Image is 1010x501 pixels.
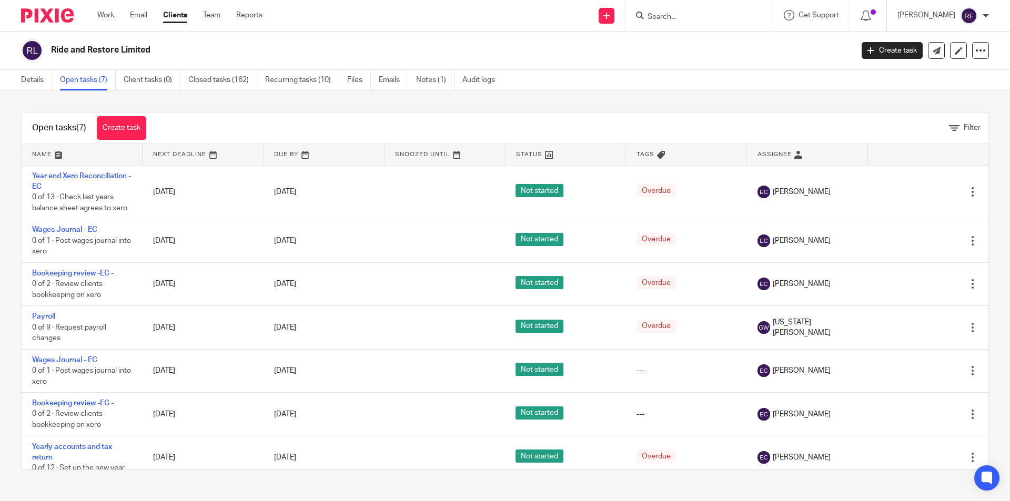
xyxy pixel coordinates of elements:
[32,356,97,364] a: Wages Journal - EC
[143,165,264,219] td: [DATE]
[130,10,147,21] a: Email
[637,233,676,246] span: Overdue
[516,276,563,289] span: Not started
[60,70,116,90] a: Open tasks (7)
[647,13,741,22] input: Search
[964,124,981,131] span: Filter
[637,276,676,289] span: Overdue
[773,365,831,376] span: [PERSON_NAME]
[516,363,563,376] span: Not started
[637,449,676,463] span: Overdue
[637,320,676,333] span: Overdue
[637,184,676,197] span: Overdue
[188,70,257,90] a: Closed tasks (162)
[265,70,339,90] a: Recurring tasks (10)
[32,324,106,342] span: 0 of 9 · Request payroll changes
[274,411,296,418] span: [DATE]
[773,409,831,420] span: [PERSON_NAME]
[516,449,563,463] span: Not started
[897,10,955,21] p: [PERSON_NAME]
[347,70,371,90] a: Files
[757,186,770,198] img: svg%3E
[32,280,103,299] span: 0 of 2 · Review clients bookkeeping on xero
[274,324,296,331] span: [DATE]
[637,365,736,376] div: ---
[97,116,146,140] a: Create task
[32,122,86,134] h1: Open tasks
[32,313,55,320] a: Payroll
[143,262,264,305] td: [DATE]
[32,270,114,277] a: Bookeeping review -EC -
[163,10,187,21] a: Clients
[516,406,563,420] span: Not started
[757,364,770,377] img: svg%3E
[274,280,296,288] span: [DATE]
[32,400,114,407] a: Bookeeping review -EC -
[961,7,977,24] img: svg%3E
[274,367,296,374] span: [DATE]
[773,452,831,463] span: [PERSON_NAME]
[32,172,131,190] a: Year end Xero Reconciliation - EC
[203,10,220,21] a: Team
[143,436,264,479] td: [DATE]
[21,39,43,62] img: svg%3E
[862,42,923,59] a: Create task
[32,367,131,385] span: 0 of 1 · Post wages journal into xero
[637,151,654,157] span: Tags
[379,70,408,90] a: Emails
[32,226,97,233] a: Wages Journal - EC
[757,321,770,334] img: svg%3E
[637,409,736,420] div: ---
[143,219,264,262] td: [DATE]
[462,70,503,90] a: Audit logs
[757,408,770,421] img: svg%3E
[274,237,296,244] span: [DATE]
[757,234,770,247] img: svg%3E
[21,70,52,90] a: Details
[274,188,296,196] span: [DATE]
[236,10,262,21] a: Reports
[143,349,264,392] td: [DATE]
[32,443,112,461] a: Yearly accounts and tax return
[143,306,264,349] td: [DATE]
[516,151,542,157] span: Status
[21,8,74,23] img: Pixie
[773,187,831,197] span: [PERSON_NAME]
[32,237,131,255] span: 0 of 1 · Post wages journal into xero
[773,317,857,339] span: [US_STATE][PERSON_NAME]
[143,393,264,436] td: [DATE]
[773,279,831,289] span: [PERSON_NAME]
[516,233,563,246] span: Not started
[97,10,114,21] a: Work
[773,236,831,246] span: [PERSON_NAME]
[516,184,563,197] span: Not started
[757,451,770,464] img: svg%3E
[32,411,103,429] span: 0 of 2 · Review clients bookkeeping on xero
[516,320,563,333] span: Not started
[32,465,125,472] span: 0 of 12 · Set up the new year
[395,151,450,157] span: Snoozed Until
[274,454,296,461] span: [DATE]
[51,45,687,56] h2: Ride and Restore Limited
[76,124,86,132] span: (7)
[799,12,839,19] span: Get Support
[416,70,454,90] a: Notes (1)
[757,278,770,290] img: svg%3E
[32,193,127,212] span: 0 of 13 · Check last years balance sheet agrees to xero
[124,70,180,90] a: Client tasks (0)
